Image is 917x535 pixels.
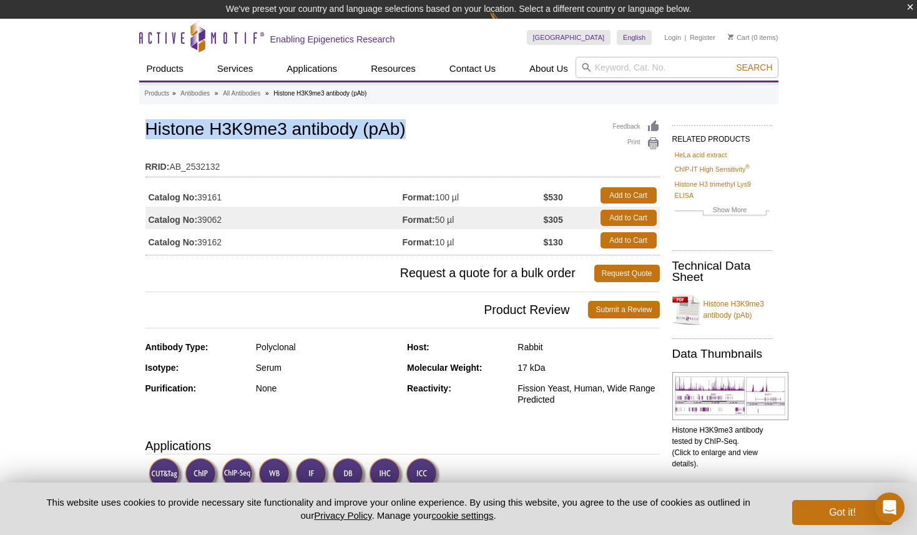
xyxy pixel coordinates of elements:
div: Fission Yeast, Human, Wide Range Predicted [517,383,659,405]
a: Register [690,33,715,42]
strong: $130 [544,237,563,248]
td: 39062 [145,207,403,229]
li: | [685,30,687,45]
td: AB_2532132 [145,154,660,174]
a: Products [145,88,169,99]
a: Privacy Policy [314,510,371,521]
a: ChIP-IT High Sensitivity® [675,164,750,175]
a: HeLa acid extract [675,149,727,160]
img: Western Blot Validated [258,458,293,492]
li: » [215,90,218,97]
strong: Catalog No: [149,214,198,225]
a: All Antibodies [223,88,260,99]
h1: Histone H3K9me3 antibody (pAb) [145,120,660,141]
strong: Antibody Type: [145,342,208,352]
img: Immunohistochemistry Validated [369,458,403,492]
div: 17 kDa [517,362,659,373]
div: None [256,383,398,394]
div: Polyclonal [256,341,398,353]
h2: Data Thumbnails [672,348,772,360]
strong: Catalog No: [149,192,198,203]
a: Submit a Review [588,301,659,318]
li: » [172,90,176,97]
td: 50 µl [403,207,544,229]
a: Antibodies [180,88,210,99]
p: Histone H3K9me3 antibody tested by ChIP-Seq. (Click to enlarge and view details). [672,425,772,469]
div: Serum [256,362,398,373]
li: » [265,90,269,97]
td: 10 µl [403,229,544,252]
strong: Format: [403,237,435,248]
td: 100 µl [403,184,544,207]
span: Search [736,62,772,72]
a: Add to Cart [601,210,657,226]
p: This website uses cookies to provide necessary site functionality and improve your online experie... [25,496,772,522]
strong: $530 [544,192,563,203]
a: Feedback [613,120,660,134]
a: Histone H3K9me3 antibody (pAb) [672,291,772,328]
a: [GEOGRAPHIC_DATA] [527,30,611,45]
td: 39161 [145,184,403,207]
a: Resources [363,57,423,81]
a: English [617,30,652,45]
img: Your Cart [728,34,733,40]
li: Histone H3K9me3 antibody (pAb) [273,90,366,97]
strong: Format: [403,192,435,203]
a: Services [210,57,261,81]
h3: Applications [145,436,660,455]
img: Immunofluorescence Validated [295,458,330,492]
h2: Enabling Epigenetics Research [270,34,395,45]
div: Open Intercom Messenger [875,493,905,523]
a: Print [613,137,660,150]
span: Request a quote for a bulk order [145,265,594,282]
li: (0 items) [728,30,778,45]
button: cookie settings [431,510,493,521]
button: Search [732,62,776,73]
img: ChIP Validated [185,458,219,492]
span: Product Review [145,301,589,318]
strong: Format: [403,214,435,225]
a: Add to Cart [601,232,657,248]
img: CUT&Tag Validated [149,458,183,492]
h2: Technical Data Sheet [672,260,772,283]
strong: $305 [544,214,563,225]
a: About Us [522,57,576,81]
sup: ® [745,164,750,170]
a: Products [139,57,191,81]
strong: RRID: [145,161,170,172]
img: Dot Blot Validated [332,458,366,492]
img: Histone H3K9me3 antibody tested by ChIP-Seq. [672,372,788,420]
img: Immunocytochemistry Validated [406,458,440,492]
strong: Reactivity: [407,383,451,393]
td: 39162 [145,229,403,252]
strong: Catalog No: [149,237,198,248]
input: Keyword, Cat. No. [576,57,778,78]
img: Change Here [489,9,522,39]
a: Histone H3 trimethyl Lys9 ELISA [675,179,770,201]
a: Request Quote [594,265,660,282]
a: Cart [728,33,750,42]
strong: Purification: [145,383,197,393]
strong: Isotype: [145,363,179,373]
a: Login [664,33,681,42]
a: Show More [675,204,770,218]
div: Rabbit [517,341,659,353]
strong: Host: [407,342,429,352]
a: Contact Us [442,57,503,81]
strong: Molecular Weight: [407,363,482,373]
a: Add to Cart [601,187,657,204]
a: Applications [279,57,345,81]
h2: RELATED PRODUCTS [672,125,772,147]
button: Got it! [792,500,892,525]
img: ChIP-Seq Validated [222,458,256,492]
